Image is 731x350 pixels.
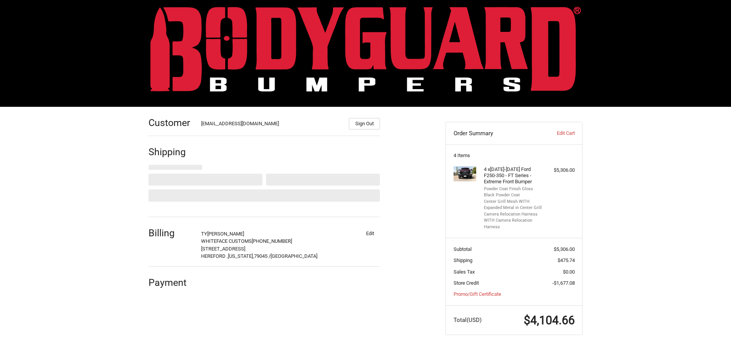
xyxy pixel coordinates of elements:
[454,269,475,275] span: Sales Tax
[484,166,543,185] h4: 4 x [DATE]-[DATE] Ford F250-350 - FT Series - Extreme Front Bumper
[207,231,244,237] span: [PERSON_NAME]
[524,314,575,327] span: $4,104.66
[149,117,193,129] h2: Customer
[454,257,472,263] span: Shipping
[484,186,543,199] li: Powder Coat Finish Gloss Black Powder Coat
[149,146,193,158] h2: Shipping
[252,238,292,244] span: [PHONE_NUMBER]
[349,118,380,129] button: Sign Out
[201,120,342,129] div: [EMAIL_ADDRESS][DOMAIN_NAME]
[454,129,537,137] h3: Order Summary
[454,246,472,252] span: Subtotal
[201,253,228,259] span: HEREFORD ,
[149,277,193,289] h2: Payment
[360,228,380,239] button: Edit
[201,231,207,237] span: TY
[454,291,501,297] a: Promo/Gift Certificate
[454,153,575,159] h3: 4 Items
[536,129,574,137] a: Edit Cart
[228,253,254,259] span: [US_STATE],
[484,199,543,211] li: Center Grill Mesh WITH Expanded Metal in Center Grill
[254,253,271,259] span: 79045 /
[552,280,575,286] span: -$1,677.08
[201,238,252,244] span: WHITEFACE CUSTOMS
[149,227,193,239] h2: Billing
[545,166,575,174] div: $5,306.00
[454,280,479,286] span: Store Credit
[201,246,245,252] span: [STREET_ADDRESS]
[150,7,581,91] img: BODYGUARD BUMPERS
[271,253,317,259] span: [GEOGRAPHIC_DATA]
[484,211,543,231] li: Camera Relocation Harness WITH Camera Relocation Harness
[563,269,575,275] span: $0.00
[454,317,482,323] span: Total (USD)
[554,246,575,252] span: $5,306.00
[558,257,575,263] span: $475.74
